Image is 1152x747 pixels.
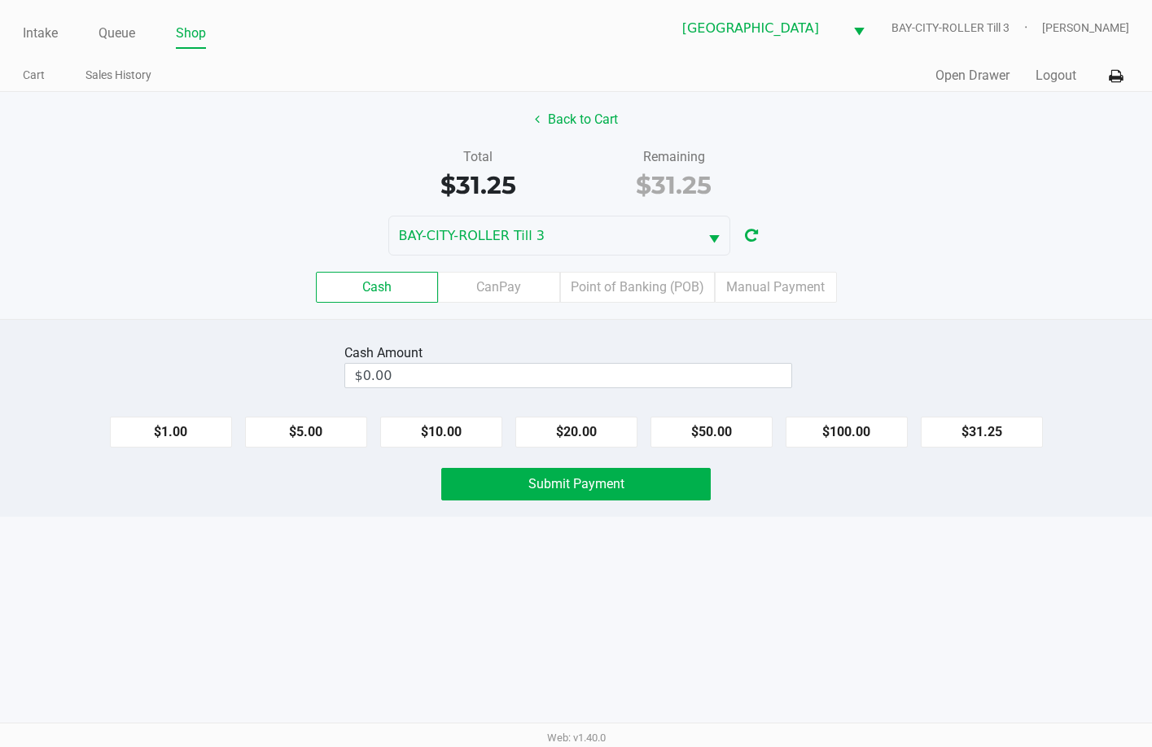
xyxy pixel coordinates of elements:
button: $1.00 [110,417,232,448]
button: Select [699,216,729,255]
a: Queue [99,22,135,45]
a: Shop [176,22,206,45]
a: Intake [23,22,58,45]
span: BAY-CITY-ROLLER Till 3 [399,226,689,246]
button: $5.00 [245,417,367,448]
span: [PERSON_NAME] [1042,20,1129,37]
a: Cart [23,65,45,85]
button: Logout [1036,66,1076,85]
a: Sales History [85,65,151,85]
button: Open Drawer [935,66,1010,85]
label: Cash [316,272,438,303]
label: CanPay [438,272,560,303]
button: Back to Cart [524,104,629,135]
label: Manual Payment [715,272,837,303]
div: Total [392,147,564,167]
button: Select [843,9,874,47]
span: [GEOGRAPHIC_DATA] [682,19,834,38]
button: $31.25 [921,417,1043,448]
span: Submit Payment [528,476,624,491]
span: BAY-CITY-ROLLER Till 3 [891,20,1042,37]
button: $20.00 [515,417,637,448]
div: Remaining [589,147,760,167]
button: Submit Payment [441,468,711,500]
div: $31.25 [589,167,760,203]
div: Cash Amount [344,343,429,363]
label: Point of Banking (POB) [560,272,715,303]
span: Web: v1.40.0 [547,732,606,744]
div: $31.25 [392,167,564,203]
button: $50.00 [650,417,773,448]
button: $10.00 [380,417,502,448]
button: $100.00 [786,417,908,448]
